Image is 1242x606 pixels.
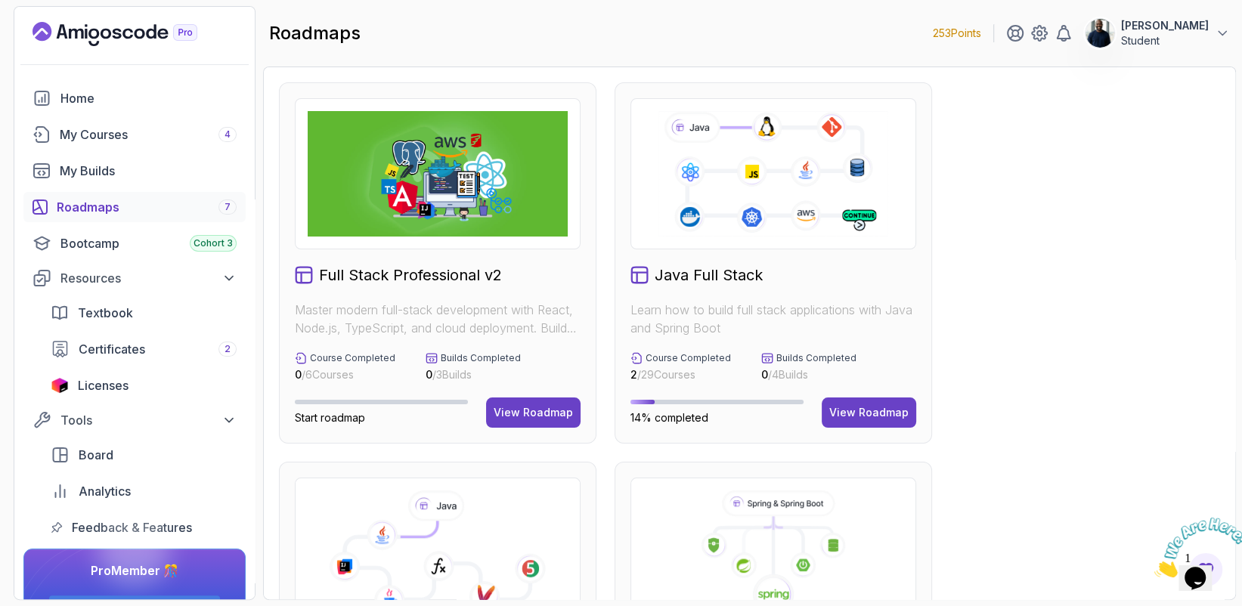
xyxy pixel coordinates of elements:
p: Learn how to build full stack applications with Java and Spring Boot [630,301,916,337]
div: Roadmaps [57,198,237,216]
span: 0 [295,368,302,381]
a: analytics [42,476,246,506]
a: roadmaps [23,192,246,222]
button: View Roadmap [486,397,581,428]
img: jetbrains icon [51,378,69,393]
img: Chat attention grabber [6,6,100,66]
span: Board [79,446,113,464]
a: feedback [42,512,246,543]
span: 2 [225,343,231,355]
div: Home [60,89,237,107]
p: / 4 Builds [761,367,856,382]
p: [PERSON_NAME] [1121,18,1209,33]
button: Tools [23,407,246,434]
h2: Java Full Stack [655,264,763,286]
a: licenses [42,370,246,400]
h2: Full Stack Professional v2 [319,264,502,286]
div: My Builds [60,162,237,180]
div: Resources [60,269,237,287]
p: Builds Completed [776,352,856,364]
div: My Courses [60,125,237,144]
h2: roadmaps [269,21,361,45]
p: Master modern full-stack development with React, Node.js, TypeScript, and cloud deployment. Build... [295,301,581,337]
span: Certificates [79,340,145,358]
a: certificates [42,334,246,364]
p: Student [1121,33,1209,48]
img: user profile image [1086,19,1114,48]
a: textbook [42,298,246,328]
p: / 29 Courses [630,367,731,382]
div: Tools [60,411,237,429]
img: Full Stack Professional v2 [308,111,568,237]
span: Licenses [78,376,129,394]
p: 253 Points [933,26,981,41]
span: 0 [761,368,768,381]
div: View Roadmap [494,405,573,420]
a: board [42,440,246,470]
p: / 6 Courses [295,367,395,382]
button: Resources [23,264,246,292]
span: 14% completed [630,411,708,424]
a: home [23,83,246,113]
a: courses [23,119,246,150]
span: Feedback & Features [72,518,192,536]
button: user profile image[PERSON_NAME]Student [1085,18,1230,48]
span: Cohort 3 [194,237,233,249]
a: builds [23,156,246,186]
p: Builds Completed [441,352,521,364]
span: 7 [225,201,231,213]
button: View Roadmap [822,397,916,428]
div: Bootcamp [60,234,237,252]
span: 0 [426,368,432,381]
span: 4 [225,128,231,141]
span: 1 [6,6,12,19]
iframe: chat widget [1148,512,1242,583]
div: View Roadmap [829,405,909,420]
a: Landing page [33,22,232,46]
span: 2 [630,368,637,381]
p: Course Completed [646,352,731,364]
p: Course Completed [310,352,395,364]
span: Start roadmap [295,411,365,424]
span: Analytics [79,482,131,500]
a: bootcamp [23,228,246,258]
p: / 3 Builds [426,367,521,382]
span: Textbook [78,304,133,322]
